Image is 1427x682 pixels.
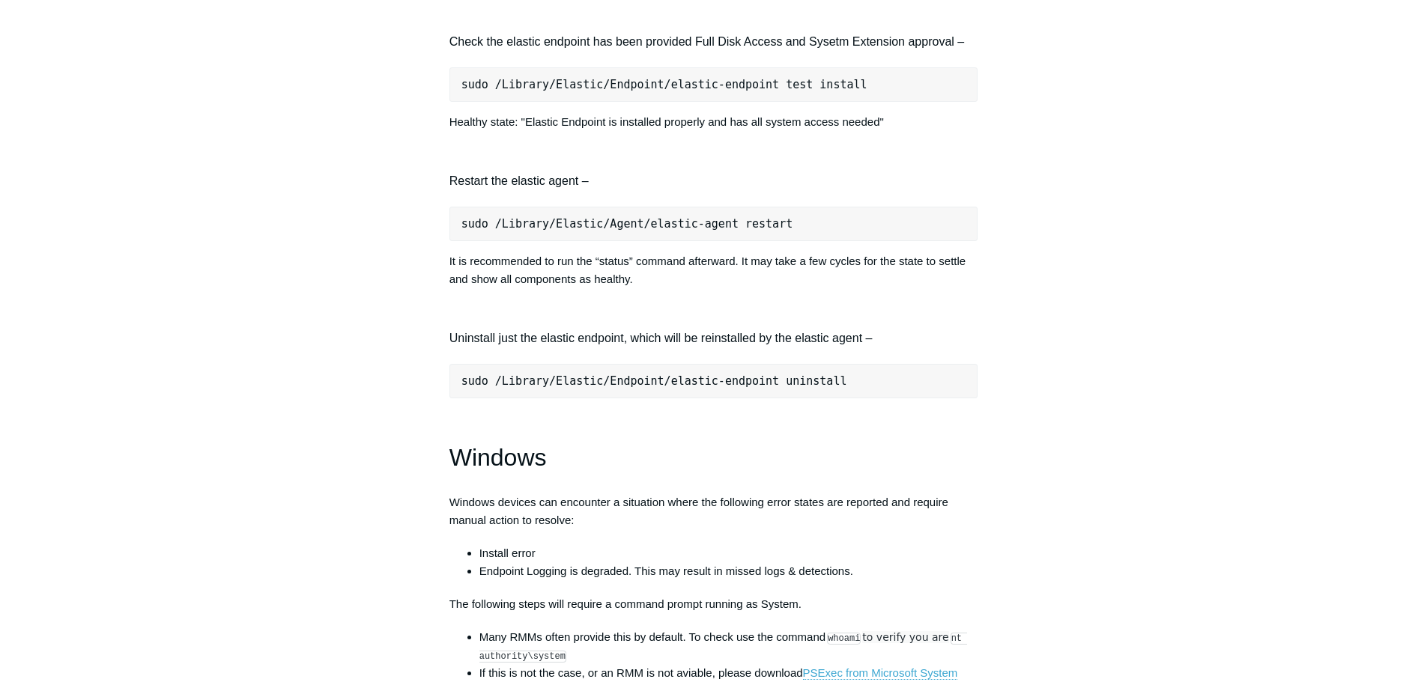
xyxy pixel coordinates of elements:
[827,633,861,645] code: whoami
[479,633,968,663] code: nt authority\system
[449,329,978,348] h4: Uninstall just the elastic endpoint, which will be reinstalled by the elastic agent –
[449,207,978,241] pre: sudo /Library/Elastic/Agent/elastic-agent restart
[449,171,978,191] h4: Restart the elastic agent –
[449,439,978,477] h1: Windows
[449,113,978,131] p: Healthy state: "Elastic Endpoint is installed properly and has all system access needed"
[449,493,978,529] p: Windows devices can encounter a situation where the following error states are reported and requi...
[449,32,978,52] h4: Check the elastic endpoint has been provided Full Disk Access and Sysetm Extension approval –
[449,252,978,288] p: It is recommended to run the “status” command afterward. It may take a few cycles for the state t...
[479,628,978,664] li: Many RMMs often provide this by default. To check use the command
[479,544,978,562] li: Install error
[479,562,978,580] li: Endpoint Logging is degraded. This may result in missed logs & detections.
[862,631,948,643] span: to verify you are
[449,364,978,398] pre: sudo /Library/Elastic/Endpoint/elastic-endpoint uninstall
[449,67,978,102] pre: sudo /Library/Elastic/Endpoint/elastic-endpoint test install
[449,595,978,613] p: The following steps will require a command prompt running as System.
